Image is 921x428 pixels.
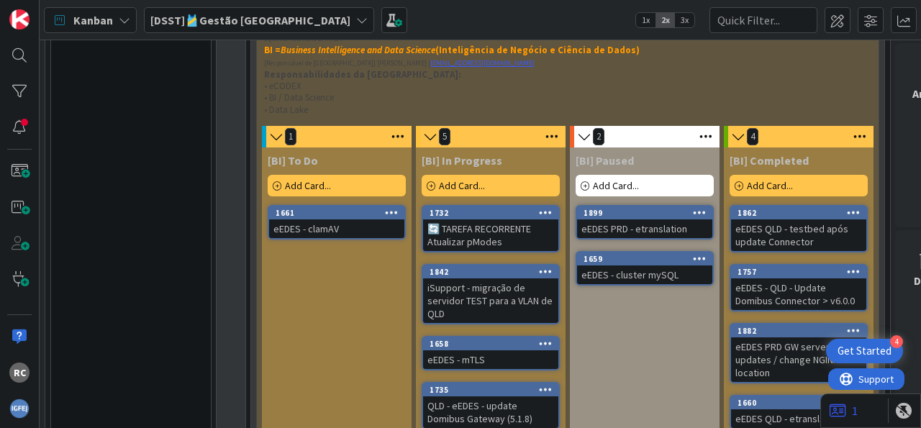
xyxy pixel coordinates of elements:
[264,58,430,68] span: [Responsável de [GEOGRAPHIC_DATA]] [PERSON_NAME] |
[731,324,866,382] div: 1882eEDES PRD GW server - OS updates / change NGINX location
[738,208,866,218] div: 1862
[285,179,331,192] span: Add Card...
[675,13,694,27] span: 3x
[430,58,535,68] a: [EMAIL_ADDRESS][DOMAIN_NAME]
[264,44,640,56] strong: BI = (Inteligência de Negócio e Ciência de Dados)
[731,409,866,428] div: eEDES QLD - etranslation
[577,252,712,284] div: 1659eEDES - cluster mySQL
[285,128,296,145] span: 1
[422,264,560,324] a: 1842iSupport - migração de servidor TEST para a VLAN de QLD
[576,153,634,168] span: [BI] Paused
[422,336,560,370] a: 1658eEDES - mTLS
[731,278,866,310] div: eEDES - QLD - Update Domibus Connector > v6.0.0
[422,205,560,252] a: 1732🔄 TAREFA RECORRENTE Atualizar pModes
[730,153,809,168] span: [BI] Completed
[9,9,30,29] img: Visit kanbanzone.com
[731,206,866,251] div: 1862eEDES QLD - testbed após update Connector
[731,206,866,219] div: 1862
[423,337,558,350] div: 1658
[731,396,866,428] div: 1660eEDES QLD - etranslation
[30,2,65,19] span: Support
[423,396,558,428] div: QLD - eEDES - update Domibus Gateway (5.1.8)
[577,206,712,238] div: 1899eEDES PRD - etranslation
[747,179,793,192] span: Add Card...
[838,344,891,358] div: Get Started
[269,206,404,219] div: 1661
[423,337,558,369] div: 1658eEDES - mTLS
[738,267,866,277] div: 1757
[584,254,712,264] div: 1659
[890,335,903,348] div: 4
[423,265,558,278] div: 1842
[593,128,604,145] span: 2
[268,205,406,240] a: 1661eEDES - clamAV
[577,206,712,219] div: 1899
[276,208,404,218] div: 1661
[423,219,558,251] div: 🔄 TAREFA RECORRENTE Atualizar pModes
[576,251,714,286] a: 1659eEDES - cluster mySQL
[423,206,558,251] div: 1732🔄 TAREFA RECORRENTE Atualizar pModes
[268,153,318,168] span: [BI] To Do
[593,179,639,192] span: Add Card...
[577,219,712,238] div: eEDES PRD - etranslation
[731,265,866,310] div: 1757eEDES - QLD - Update Domibus Connector > v6.0.0
[584,208,712,218] div: 1899
[430,385,558,395] div: 1735
[577,252,712,265] div: 1659
[264,68,461,81] strong: Responsabilidades da [GEOGRAPHIC_DATA]:
[422,153,502,168] span: [BI] In Progress
[430,339,558,349] div: 1658
[9,399,30,419] img: avatar
[439,179,485,192] span: Add Card...
[655,13,675,27] span: 2x
[730,264,868,311] a: 1757eEDES - QLD - Update Domibus Connector > v6.0.0
[826,339,903,363] div: Open Get Started checklist, remaining modules: 4
[269,219,404,238] div: eEDES - clamAV
[730,323,868,383] a: 1882eEDES PRD GW server - OS updates / change NGINX location
[709,7,817,33] input: Quick Filter...
[738,398,866,408] div: 1660
[264,91,334,104] span: • BI / Data Science
[731,337,866,382] div: eEDES PRD GW server - OS updates / change NGINX location
[269,206,404,238] div: 1661eEDES - clamAV
[577,265,712,284] div: eEDES - cluster mySQL
[423,383,558,428] div: 1735QLD - eEDES - update Domibus Gateway (5.1.8)
[730,205,868,252] a: 1862eEDES QLD - testbed após update Connector
[830,402,858,419] a: 1
[423,350,558,369] div: eEDES - mTLS
[423,265,558,323] div: 1842iSupport - migração de servidor TEST para a VLAN de QLD
[423,206,558,219] div: 1732
[264,80,301,92] span: • eCODEX
[731,265,866,278] div: 1757
[731,219,866,251] div: eEDES QLD - testbed após update Connector
[423,383,558,396] div: 1735
[9,363,30,383] div: RC
[731,396,866,409] div: 1660
[430,208,558,218] div: 1732
[731,324,866,337] div: 1882
[636,13,655,27] span: 1x
[150,13,350,27] b: [DSST]🎽Gestão [GEOGRAPHIC_DATA]
[439,128,450,145] span: 5
[576,205,714,240] a: 1899eEDES PRD - etranslation
[281,44,435,56] em: Business Intelligence and Data Science
[73,12,113,29] span: Kanban
[738,326,866,336] div: 1882
[430,267,558,277] div: 1842
[423,278,558,323] div: iSupport - migração de servidor TEST para a VLAN de QLD
[264,104,308,116] span: • Data Lake
[747,128,758,145] span: 4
